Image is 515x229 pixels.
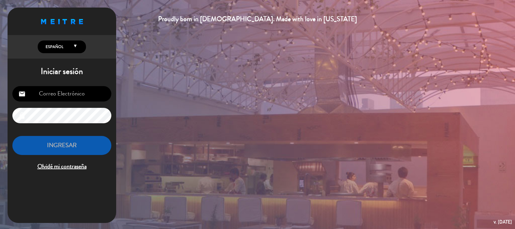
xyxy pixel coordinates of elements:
[44,44,63,50] span: Español
[8,66,116,77] h1: Iniciar sesión
[12,136,111,155] button: INGRESAR
[12,86,111,102] input: Correo Electrónico
[18,112,26,119] i: lock
[494,218,512,226] div: v. [DATE]
[18,90,26,98] i: email
[12,162,111,172] span: Olvidé mi contraseña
